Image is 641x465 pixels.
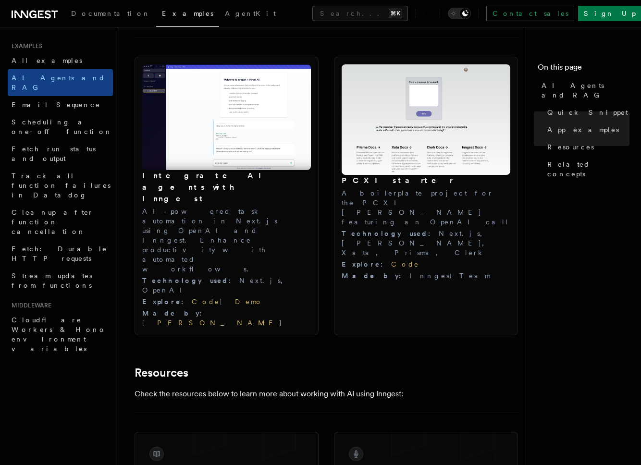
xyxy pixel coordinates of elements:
[142,309,210,317] span: Made by :
[142,207,311,274] p: AI-powered task automation in Next.js using OpenAI and Inngest. Enhance productivity with automat...
[65,3,156,26] a: Documentation
[312,6,408,21] button: Search...⌘K
[342,272,409,280] span: Made by :
[543,121,629,138] a: App examples
[162,10,213,17] span: Examples
[142,277,239,284] span: Technology used :
[12,208,94,235] span: Cleanup after function cancellation
[8,69,113,96] a: AI Agents and RAG
[225,10,276,17] span: AgentKit
[342,188,510,227] p: A boilerplate project for the PCXI [PERSON_NAME] featuring an OpenAI call
[547,108,628,117] span: Quick Snippet
[71,10,150,17] span: Documentation
[12,57,82,64] span: All examples
[8,140,113,167] a: Fetch run status and output
[142,297,311,306] div: |
[542,81,629,100] span: AI Agents and RAG
[448,8,471,19] button: Toggle dark mode
[547,125,619,135] span: App examples
[12,118,112,135] span: Scheduling a one-off function
[8,113,113,140] a: Scheduling a one-off function
[547,159,629,179] span: Related concepts
[8,167,113,204] a: Track all function failures in Datadog
[342,260,391,268] span: Explore :
[342,230,439,237] span: Technology used :
[342,271,510,281] div: Inngest Team
[8,204,113,240] a: Cleanup after function cancellation
[12,316,106,353] span: Cloudflare Workers & Hono environment variables
[142,170,311,205] h3: Integrate AI agents with Inngest
[156,3,219,27] a: Examples
[391,260,419,268] a: Code
[142,276,311,295] div: Next.js, OpenAI
[142,298,192,306] span: Explore :
[389,9,402,18] kbd: ⌘K
[8,267,113,294] a: Stream updates from functions
[8,42,42,50] span: Examples
[192,298,220,306] a: Code
[8,311,113,357] a: Cloudflare Workers & Hono environment variables
[135,366,188,379] a: Resources
[219,3,282,26] a: AgentKit
[342,229,510,257] div: Next.js, [PERSON_NAME], Xata, Prisma, Clerk
[8,240,113,267] a: Fetch: Durable HTTP requests
[8,96,113,113] a: Email Sequence
[538,77,629,104] a: AI Agents and RAG
[12,172,111,199] span: Track all function failures in Datadog
[342,64,510,175] img: PCXI starter
[142,64,311,171] img: Integrate AI agents with Inngest
[12,245,107,262] span: Fetch: Durable HTTP requests
[547,142,594,152] span: Resources
[142,319,283,327] a: [PERSON_NAME]
[486,6,574,21] a: Contact sales
[12,74,105,91] span: AI Agents and RAG
[543,104,629,121] a: Quick Snippet
[8,302,51,309] span: Middleware
[12,145,96,162] span: Fetch run status and output
[538,61,629,77] h4: On this page
[235,298,263,306] a: Demo
[342,175,510,186] h3: PCXI starter
[543,156,629,183] a: Related concepts
[8,52,113,69] a: All examples
[12,101,100,109] span: Email Sequence
[543,138,629,156] a: Resources
[135,387,518,401] p: Check the resources below to learn more about working with AI using Inngest:
[12,272,92,289] span: Stream updates from functions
